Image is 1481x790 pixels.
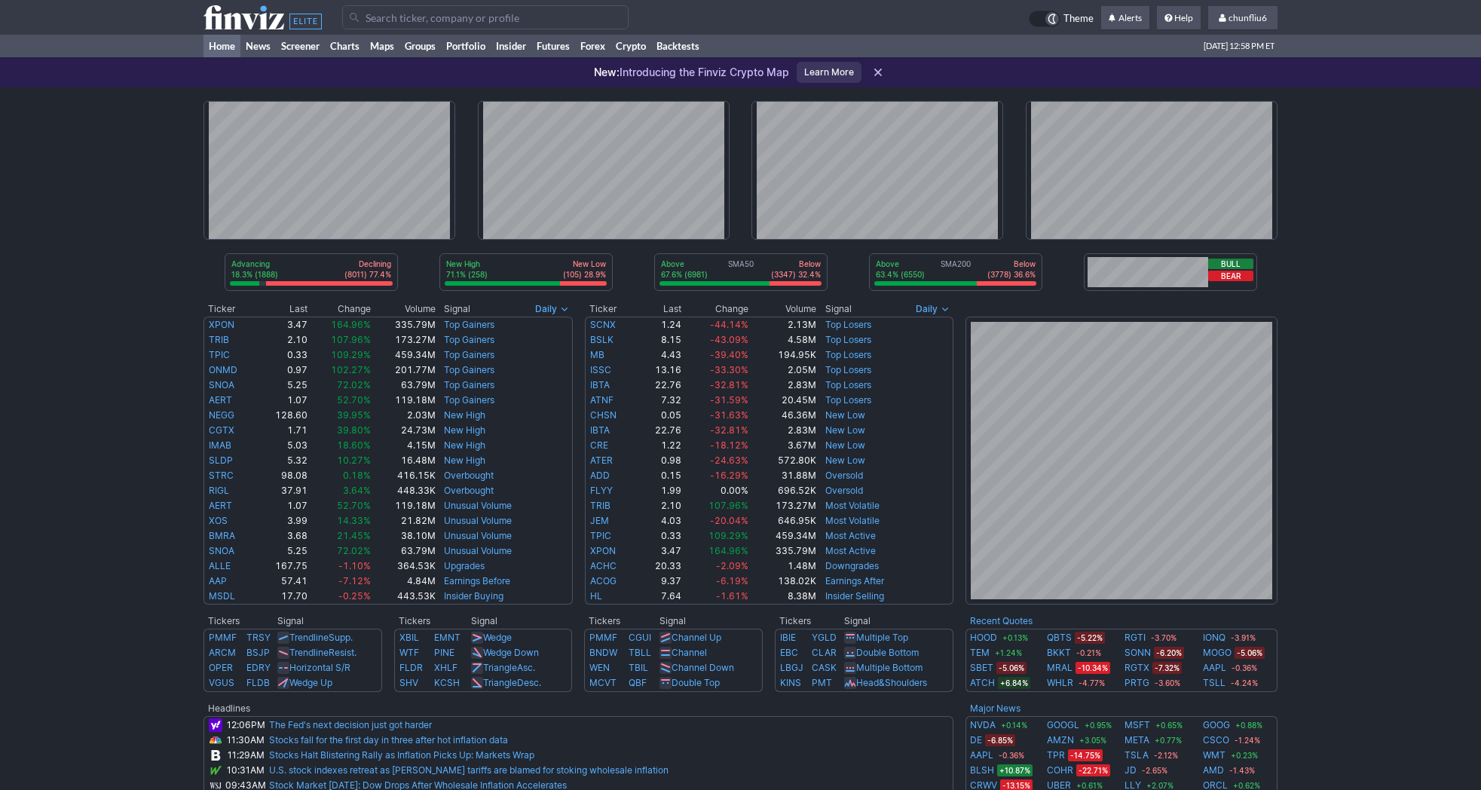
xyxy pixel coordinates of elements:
a: New Low [825,439,865,451]
a: BMRA [209,530,235,541]
td: 2.83M [749,423,817,438]
a: News [240,35,276,57]
a: NEGG [209,409,234,421]
span: 102.27% [331,364,371,375]
a: New High [444,424,485,436]
a: SBET [970,660,993,675]
a: TPR [1047,748,1065,763]
td: 22.76 [637,423,682,438]
td: 31.88M [749,468,817,483]
td: 4.43 [637,348,682,363]
span: 164.96% [331,319,371,330]
a: Top Losers [825,379,871,390]
a: Alerts [1101,6,1149,30]
a: BSJP [246,647,270,658]
a: ISSC [590,364,611,375]
a: ADD [590,470,610,481]
a: HOOD [970,630,997,645]
a: Unusual Volume [444,530,512,541]
a: Double Bottom [856,647,919,658]
a: RGTX [1125,660,1149,675]
a: LBGJ [780,662,803,673]
a: OPER [209,662,233,673]
a: TriangleAsc. [483,662,535,673]
a: Most Active [825,530,876,541]
td: 22.76 [637,378,682,393]
a: BKKT [1047,645,1071,660]
th: Change [682,302,749,317]
a: RIGL [209,485,229,496]
td: 0.97 [256,363,308,378]
td: 201.77M [372,363,436,378]
a: XPON [209,319,234,330]
a: PRTG [1125,675,1149,690]
td: 16.48M [372,453,436,468]
a: Overbought [444,485,494,496]
a: Top Losers [825,349,871,360]
span: -33.30% [710,364,748,375]
td: 0.98 [637,453,682,468]
a: WEN [589,662,610,673]
a: SNOA [209,545,234,556]
th: Volume [749,302,817,317]
a: ATER [590,455,613,466]
td: 98.08 [256,468,308,483]
td: 448.33K [372,483,436,498]
th: Volume [372,302,436,317]
button: Bull [1208,259,1253,269]
span: New: [594,66,620,78]
a: Top Gainers [444,379,494,390]
a: MCVT [589,677,617,688]
a: TriangleDesc. [483,677,541,688]
a: MRAL [1047,660,1073,675]
a: Top Losers [825,364,871,375]
a: XOS [209,515,228,526]
a: Wedge [483,632,512,643]
span: -44.14% [710,319,748,330]
a: Earnings Before [444,575,510,586]
a: New High [444,439,485,451]
a: Backtests [651,35,705,57]
div: SMA50 [659,259,822,281]
a: TrendlineResist. [289,647,356,658]
a: CSCO [1203,733,1229,748]
span: Theme [1063,11,1094,27]
th: Last [256,302,308,317]
span: -32.81% [710,379,748,390]
td: 5.32 [256,453,308,468]
a: EDRY [246,662,271,673]
p: Below [987,259,1036,269]
a: TSLL [1203,675,1225,690]
a: Futures [531,35,575,57]
a: PMMF [209,632,237,643]
a: Unusual Volume [444,500,512,511]
td: 2.13M [749,317,817,332]
a: ATNF [590,394,614,406]
a: WTF [399,647,419,658]
a: chunfliu6 [1208,6,1278,30]
a: BSLK [590,334,614,345]
a: BLSH [970,763,994,778]
b: Major News [970,703,1020,714]
a: COHR [1047,763,1073,778]
a: TBIL [629,662,648,673]
a: ALLE [209,560,231,571]
a: Channel Up [672,632,721,643]
td: 8.15 [637,332,682,348]
a: Wedge Up [289,677,332,688]
button: Signals interval [531,302,573,317]
a: CASK [812,662,837,673]
span: 107.96% [331,334,371,345]
td: 5.25 [256,378,308,393]
a: SHV [399,677,418,688]
a: WMT [1203,748,1225,763]
td: 416.15K [372,468,436,483]
a: CRE [590,439,608,451]
a: RGTI [1125,630,1146,645]
a: SONN [1125,645,1151,660]
a: Insider Buying [444,590,503,602]
a: AMD [1203,763,1224,778]
td: 1.71 [256,423,308,438]
span: -24.63% [710,455,748,466]
a: TSLA [1125,748,1149,763]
